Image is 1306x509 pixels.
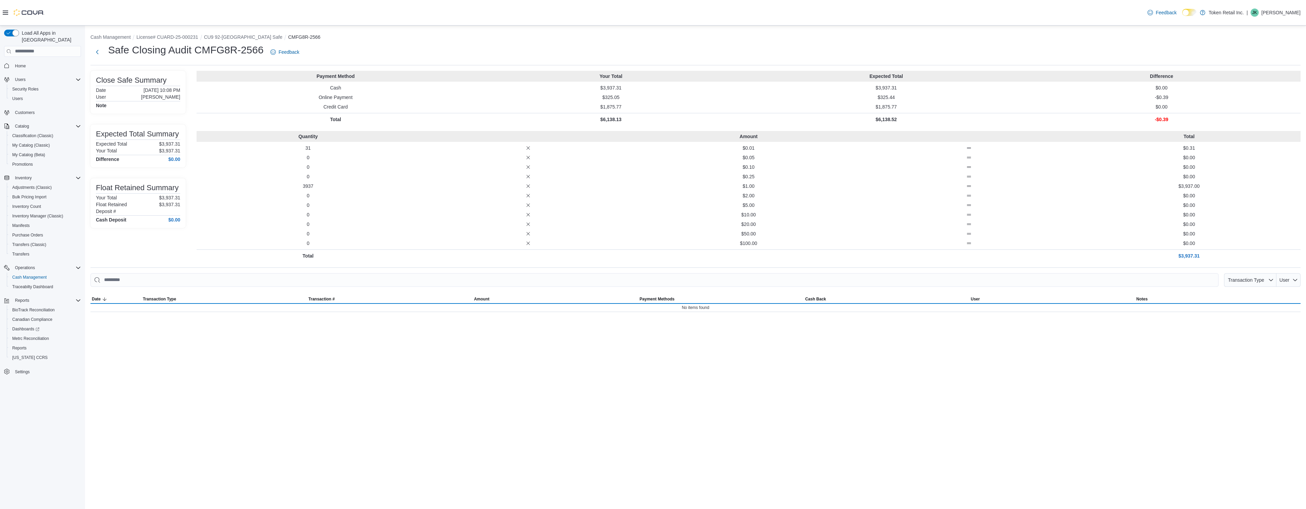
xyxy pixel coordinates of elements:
span: BioTrack Reconciliation [12,307,55,313]
button: My Catalog (Beta) [7,150,84,160]
p: $3,937.31 [159,141,180,147]
p: 0 [199,211,417,218]
span: Cash Management [12,275,47,280]
p: $0.10 [640,164,857,170]
p: 0 [199,230,417,237]
button: Inventory [12,174,34,182]
span: Bulk Pricing Import [12,194,47,200]
span: Settings [15,369,30,375]
span: Feedback [279,49,299,55]
a: Customers [12,109,37,117]
p: Total [199,252,417,259]
span: Transaction Type [143,296,176,302]
p: $50.00 [640,230,857,237]
a: My Catalog (Beta) [10,151,48,159]
p: $20.00 [640,221,857,228]
p: $3,937.31 [475,84,748,91]
h6: Your Total [96,195,117,200]
a: Cash Management [10,273,49,281]
span: Adjustments (Classic) [12,185,52,190]
span: My Catalog (Beta) [10,151,81,159]
button: Transaction Type [1224,273,1276,287]
span: User [971,296,980,302]
a: Metrc Reconciliation [10,334,52,343]
button: Home [1,61,84,71]
button: Manifests [7,221,84,230]
h4: Difference [96,157,119,162]
span: Operations [15,265,35,270]
nav: An example of EuiBreadcrumbs [90,34,1301,42]
a: Settings [12,368,32,376]
span: Security Roles [10,85,81,93]
span: Classification (Classic) [10,132,81,140]
a: My Catalog (Classic) [10,141,53,149]
span: Transfers [12,251,29,257]
p: $0.05 [640,154,857,161]
span: User [1279,277,1290,283]
h3: Close Safe Summary [96,76,167,84]
p: -$0.39 [1025,94,1298,101]
p: $0.00 [1080,211,1298,218]
img: Cova [14,9,44,16]
input: Dark Mode [1182,9,1196,16]
button: Customers [1,108,84,117]
button: User [1276,273,1301,287]
span: Catalog [15,124,29,129]
span: Manifests [10,221,81,230]
h4: $0.00 [168,157,180,162]
button: Payment Methods [638,295,804,303]
span: Load All Apps in [GEOGRAPHIC_DATA] [19,30,81,43]
p: $1.00 [640,183,857,190]
span: Settings [12,367,81,376]
span: Classification (Classic) [12,133,53,138]
p: Amount [640,133,857,140]
p: $0.01 [640,145,857,151]
span: Notes [1136,296,1148,302]
span: Reports [15,298,29,303]
button: Promotions [7,160,84,169]
span: Reports [12,296,81,305]
p: $0.00 [1080,221,1298,228]
p: 0 [199,173,417,180]
span: Reports [10,344,81,352]
p: $325.44 [750,94,1023,101]
p: 31 [199,145,417,151]
span: Purchase Orders [12,232,43,238]
button: Operations [1,263,84,273]
button: Traceabilty Dashboard [7,282,84,292]
button: Inventory [1,173,84,183]
p: $0.00 [1080,230,1298,237]
span: No items found [682,305,709,310]
h4: Note [96,103,106,108]
span: Inventory [12,174,81,182]
p: Quantity [199,133,417,140]
h3: Expected Total Summary [96,130,179,138]
h6: Deposit # [96,209,116,214]
input: This is a search bar. As you type, the results lower in the page will automatically filter. [90,273,1219,287]
a: Transfers [10,250,32,258]
span: Transaction # [308,296,335,302]
span: Traceabilty Dashboard [12,284,53,290]
p: 0 [199,240,417,247]
button: Catalog [1,121,84,131]
span: Security Roles [12,86,38,92]
span: Inventory Manager (Classic) [10,212,81,220]
button: Transfers (Classic) [7,240,84,249]
span: Transfers (Classic) [10,241,81,249]
a: Security Roles [10,85,41,93]
a: Dashboards [10,325,42,333]
button: My Catalog (Classic) [7,141,84,150]
span: Users [15,77,26,82]
span: Home [15,63,26,69]
p: $5.00 [640,202,857,209]
p: Total [1080,133,1298,140]
h6: Expected Total [96,141,127,147]
button: [US_STATE] CCRS [7,353,84,362]
button: Reports [7,343,84,353]
span: My Catalog (Beta) [12,152,45,158]
span: Home [12,62,81,70]
a: Reports [10,344,29,352]
span: My Catalog (Classic) [10,141,81,149]
span: Canadian Compliance [12,317,52,322]
a: Canadian Compliance [10,315,55,324]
